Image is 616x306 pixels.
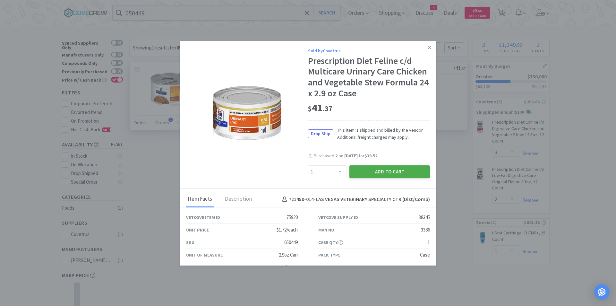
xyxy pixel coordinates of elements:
span: $ [308,104,312,113]
div: Case [420,251,430,259]
span: 41 [308,101,332,114]
div: 050449 [284,239,298,246]
div: 75920 [287,214,298,221]
h4: 721450-014 - LAS VEGAS VETERINARY SPECIALTY CTR (Dist/Comp) [280,195,430,204]
div: List Price [186,264,208,271]
div: Prescription Diet Feline c/d Multicare Urinary Care Chicken and Vegetable Stew Formula 24 x 2.9 o... [308,56,430,99]
div: Vetcove Supply ID [318,214,358,221]
div: Unit Price [186,226,209,233]
div: $41.37 [286,264,298,271]
div: $1.72/each [277,226,298,234]
button: Add to Cart [349,165,430,178]
img: 35c60a8a76ca4c09b2397576e19217df_38345.png [207,80,287,145]
div: Man No. [318,226,336,233]
div: Pack Type [318,251,340,258]
span: . 37 [323,104,332,113]
div: 2.9oz Can [279,251,298,259]
span: 2 [335,153,338,159]
span: Drop Ship [308,130,333,138]
div: Vetcove Item ID [186,214,220,221]
div: Item Facts [186,191,214,207]
span: This item is shipped and billed by the vendor. Additional freight charges may apply. [333,127,430,141]
div: Open Intercom Messenger [594,284,610,300]
div: Sold by Covetrus [308,47,430,54]
div: 3386 [421,226,430,234]
span: $39.52 [364,153,377,159]
span: [DATE] [344,153,358,159]
div: URL [318,264,326,271]
div: 1 [428,239,430,246]
a: View onCovetrus's Site [383,264,430,270]
div: 38345 [419,214,430,221]
div: SKU [186,239,194,246]
div: Description [223,191,253,207]
div: Unit of Measure [186,251,223,258]
div: Purchased on for [314,153,430,159]
div: Case Qty. [318,239,343,246]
